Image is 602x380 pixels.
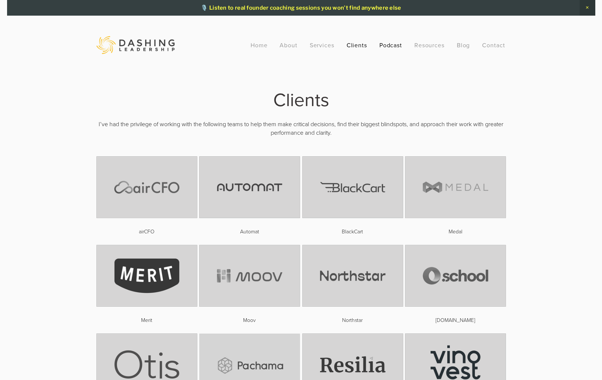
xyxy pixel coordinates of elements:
[482,38,505,52] a: Contact
[405,227,506,236] div: Medal
[96,227,197,236] div: airCFO
[96,156,197,218] img: airCFO
[347,38,367,52] a: Clients
[280,38,297,52] a: About
[199,227,300,236] div: Automat
[302,227,403,236] div: BlackCart
[96,316,197,324] div: Merit
[379,38,402,52] a: Podcast
[199,316,300,324] div: Moov
[251,38,268,52] a: Home
[310,38,335,52] a: Services
[457,38,470,52] a: Blog
[405,316,506,324] div: [DOMAIN_NAME]
[302,156,403,218] img: BlackCart
[405,245,506,307] img: O.school
[96,120,506,137] p: I’ve had the privilege of working with the following teams to help them make critical decisions, ...
[199,245,300,307] img: Moov
[414,41,445,49] a: Resources
[199,156,300,218] img: Automat
[96,36,175,54] img: Dashing Leadership
[302,245,403,307] img: Northstar
[96,91,506,108] h1: Clients
[405,156,506,218] img: Medal
[96,245,197,307] img: Merit
[302,316,403,324] div: Northstar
